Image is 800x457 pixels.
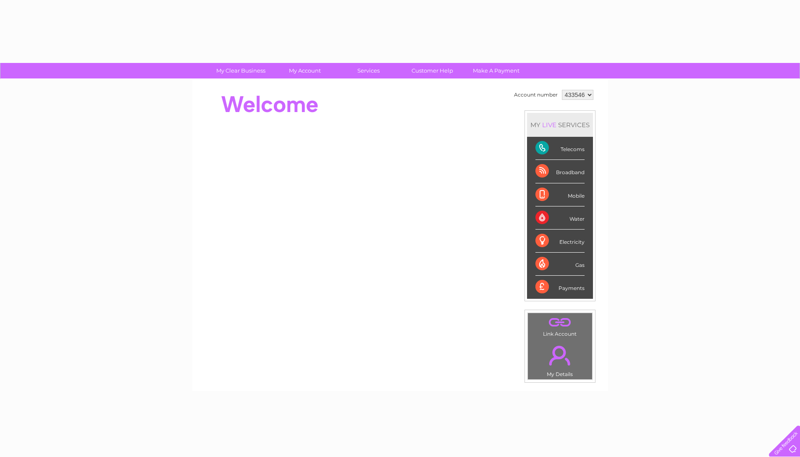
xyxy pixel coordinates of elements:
[535,183,585,206] div: Mobile
[334,63,403,78] a: Services
[535,230,585,253] div: Electricity
[206,63,275,78] a: My Clear Business
[527,313,593,339] td: Link Account
[527,113,593,137] div: MY SERVICES
[535,206,585,230] div: Water
[530,341,590,370] a: .
[530,315,590,330] a: .
[512,88,560,102] td: Account number
[527,339,593,380] td: My Details
[462,63,531,78] a: Make A Payment
[535,276,585,298] div: Payments
[535,253,585,276] div: Gas
[535,160,585,183] div: Broadband
[398,63,467,78] a: Customer Help
[535,137,585,160] div: Telecoms
[540,121,558,129] div: LIVE
[270,63,339,78] a: My Account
